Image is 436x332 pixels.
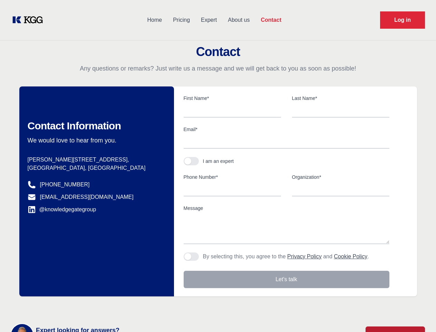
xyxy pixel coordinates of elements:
a: Pricing [167,11,195,29]
label: Message [184,205,389,212]
a: KOL Knowledge Platform: Talk to Key External Experts (KEE) [11,15,48,26]
p: [GEOGRAPHIC_DATA], [GEOGRAPHIC_DATA] [28,164,163,172]
a: Home [142,11,167,29]
h2: Contact [8,45,428,59]
p: Any questions or remarks? Just write us a message and we will get back to you as soon as possible! [8,64,428,73]
label: Organization* [292,174,389,181]
iframe: Chat Widget [401,299,436,332]
a: Privacy Policy [287,253,322,259]
a: Request Demo [380,11,425,29]
a: [EMAIL_ADDRESS][DOMAIN_NAME] [40,193,134,201]
label: Phone Number* [184,174,281,181]
h2: Contact Information [28,120,163,132]
a: [PHONE_NUMBER] [40,181,90,189]
a: Expert [195,11,222,29]
label: First Name* [184,95,281,102]
div: I am an expert [203,158,234,165]
a: Contact [255,11,287,29]
label: Email* [184,126,389,133]
label: Last Name* [292,95,389,102]
a: Cookie Policy [334,253,367,259]
p: By selecting this, you agree to the and . [203,252,369,261]
button: Let's talk [184,271,389,288]
a: About us [222,11,255,29]
p: [PERSON_NAME][STREET_ADDRESS], [28,156,163,164]
p: We would love to hear from you. [28,136,163,145]
a: @knowledgegategroup [28,205,96,214]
